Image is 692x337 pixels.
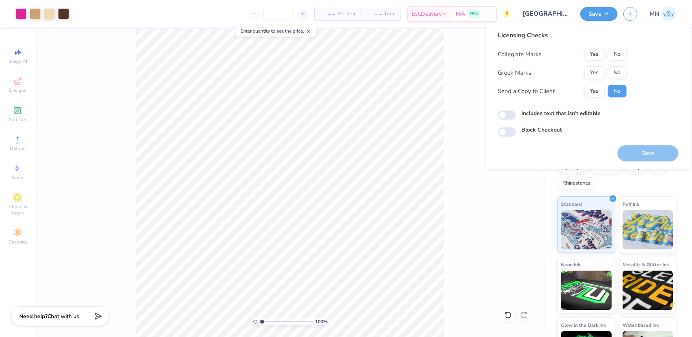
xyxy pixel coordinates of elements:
span: Decorate [8,239,27,245]
span: Upload [10,145,25,152]
span: Neon Ink [561,260,580,269]
strong: Need help? [19,313,47,320]
span: – – [319,10,335,18]
span: Clipart & logos [4,203,31,216]
button: Yes [584,85,605,97]
button: No [608,85,626,97]
img: Metallic & Glitter Ink [623,271,673,310]
button: Yes [584,48,605,60]
input: – – [263,7,294,21]
button: No [608,48,626,60]
div: Greek Marks [498,68,531,77]
img: Mark Navarro [661,6,676,22]
span: Greek [12,174,24,181]
span: MN [650,9,659,18]
div: Enter quantity to see the price. [236,26,316,37]
span: – – [366,10,382,18]
span: Chat with us. [47,313,80,320]
span: Standard [561,200,582,208]
span: Puff Ink [623,200,639,208]
span: Total [384,10,396,18]
div: Send a Copy to Client [498,87,555,96]
div: Rhinestones [557,178,595,189]
button: No [608,66,626,79]
img: Puff Ink [623,210,673,249]
label: Includes text that isn't editable [521,109,601,117]
input: Untitled Design [517,6,574,22]
span: Add Text [8,116,27,123]
span: Image AI [9,58,27,64]
label: Block Checkout [521,126,562,134]
span: Designs [9,87,26,93]
a: MN [650,6,676,22]
span: Est. Delivery [412,10,442,18]
div: Licensing Checks [498,31,626,40]
img: Standard [561,210,612,249]
span: FREE [470,11,478,16]
span: Glow in the Dark Ink [561,321,606,329]
div: Collegiate Marks [498,50,541,59]
button: Save [580,7,617,21]
span: 100 % [315,318,328,325]
span: N/A [456,10,465,18]
span: Per Item [337,10,357,18]
span: Metallic & Glitter Ink [623,260,669,269]
img: Neon Ink [561,271,612,310]
button: Yes [584,66,605,79]
span: Water based Ink [623,321,659,329]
